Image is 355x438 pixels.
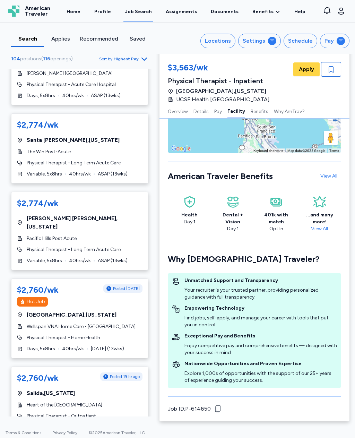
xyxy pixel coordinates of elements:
div: Physical Therapist - Inpatient [168,76,274,86]
span: [DATE] ( 13 wks) [91,345,124,352]
div: Dental + Vision [215,212,250,225]
a: Job Search [123,1,153,22]
span: Salida , [US_STATE] [27,389,75,397]
span: openings [50,56,71,62]
a: Open this area in Google Maps (opens a new window) [170,144,192,153]
div: Enjoy competitive pay and comprehensive benefits — designed with your success in mind. [184,342,337,356]
div: $2,760/wk [17,284,59,295]
span: [GEOGRAPHIC_DATA] , [US_STATE] [27,311,116,319]
div: Opt In [259,225,294,232]
button: Why AmTrav? [274,104,305,118]
span: 104 [11,56,20,62]
span: American Traveler Benefits [168,171,273,181]
div: ( ) [11,55,76,62]
button: Benefits [251,104,268,118]
button: Copy Job ID [214,405,270,413]
div: $2,774/wk [17,198,59,209]
div: Exceptional Pay and Benefits [184,333,337,340]
div: Hot Job [27,298,45,305]
span: Highest Pay [114,56,139,62]
span: Apply [299,65,314,74]
span: Santa [PERSON_NAME] , [US_STATE] [27,136,120,144]
span: 116 [43,56,50,62]
span: Benefits [252,8,274,15]
div: $2,774/wk [17,119,59,130]
span: Variable, 5x8hrs [27,171,62,178]
div: Settings [243,37,265,45]
span: Physical Therapist - Long Term Acute Care [27,160,121,166]
span: 40 hrs/wk [62,345,84,352]
a: Privacy Policy [52,430,77,435]
button: Facility [227,104,245,118]
button: Schedule [284,34,317,48]
div: Schedule [288,37,313,45]
span: ASAP ( 13 wks) [98,171,128,178]
div: ...and many more! [302,212,337,225]
a: View All [316,170,341,182]
span: UCSF Health [GEOGRAPHIC_DATA] [176,95,270,104]
span: Posted 19 hr ago [110,374,140,379]
div: Day 1 [215,225,250,232]
span: Physical Therapist - Outpatient [27,413,96,420]
div: Empowering Technology [184,305,337,312]
div: Unmatched Support and Transparency [184,277,337,284]
div: Saved [124,35,151,43]
span: Heart of the [GEOGRAPHIC_DATA] [27,402,102,409]
span: Variable, 5x8hrs [27,257,62,264]
span: Days, 5x8hrs [27,92,55,99]
span: Physical Therapist - Home Health [27,334,100,341]
div: Explore 1,000s of opportunities with the support of our 25+ years of experience guiding your succ... [184,370,337,384]
img: Google [170,144,192,153]
span: Sort by [99,56,112,62]
button: Drag Pegman onto the map to open Street View [324,131,338,145]
div: Why [DEMOGRAPHIC_DATA] Traveler? [168,254,341,265]
div: Your recruiter is your trusted partner, providing personalized guidance with full transparency. [184,287,337,301]
img: Logo [8,6,19,17]
div: Recommended [80,35,118,43]
button: Pay [320,34,349,48]
span: [PERSON_NAME] [GEOGRAPHIC_DATA] [27,70,113,77]
div: Search [14,35,41,43]
span: © 2025 American Traveler, LLC [88,430,145,435]
div: Health [181,212,198,218]
span: 40 hrs/wk [69,171,91,178]
div: Day 1 [181,218,198,225]
span: Days, 5x8hrs [27,345,55,352]
div: $2,760/wk [17,372,59,384]
button: Apply [293,62,320,76]
button: Keyboard shortcuts [253,148,283,153]
div: Job Search [125,8,152,15]
div: Applies [47,35,74,43]
span: The Win Post-Acute [27,148,71,155]
span: [PERSON_NAME] [PERSON_NAME] , [US_STATE] [27,214,142,231]
button: Sort byHighest Pay [99,55,148,63]
span: Pacific Hills Post Acute [27,235,77,242]
span: positions [20,56,41,62]
div: Find jobs, self-apply, and manage your career with tools that put you in control. [184,315,337,328]
button: Details [193,104,209,118]
div: Pay [324,37,334,45]
span: Physical Therapist - Long Term Acute Care [27,246,121,253]
div: Locations [205,37,231,45]
div: $3,563/wk [168,62,274,75]
span: Physical Therapist - Acute Care Hospital [27,81,116,88]
button: Locations [200,34,235,48]
div: Job ID: P-614650 [168,405,211,413]
a: Terms (opens in new tab) [329,149,339,153]
a: Terms & Conditions [6,430,41,435]
button: Settings [238,34,281,48]
span: ASAP ( 13 wks) [91,92,121,99]
span: Map data ©2025 Google [287,149,325,153]
span: Wellspan VNA Home Care - [GEOGRAPHIC_DATA] [27,323,136,330]
span: 40 hrs/wk [69,257,91,264]
span: ASAP ( 13 wks) [98,257,128,264]
button: Pay [214,104,222,118]
span: Posted [DATE] [113,286,140,291]
a: View All [308,226,331,232]
a: Benefits [252,8,280,15]
span: [GEOGRAPHIC_DATA] , [US_STATE] [176,87,266,95]
div: Nationwide Opportunities and Proven Expertise [184,360,337,367]
div: 401k with match [259,212,294,225]
span: 40 hrs/wk [62,92,84,99]
button: Overview [168,104,188,118]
